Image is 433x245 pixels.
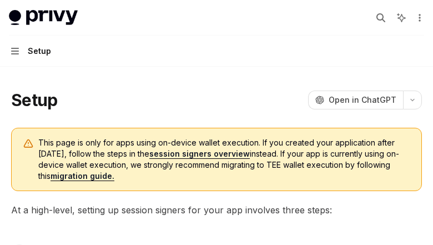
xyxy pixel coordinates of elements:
span: This page is only for apps using on-device wallet execution. If you created your application afte... [38,137,410,182]
div: Setup [28,44,51,58]
span: Open in ChatGPT [329,94,396,106]
button: More actions [413,10,424,26]
svg: Warning [23,138,34,149]
button: Open in ChatGPT [308,91,403,109]
a: migration guide. [51,171,114,181]
a: session signers overview [149,149,250,159]
span: At a high-level, setting up session signers for your app involves three steps: [11,202,422,218]
h1: Setup [11,90,57,110]
img: light logo [9,10,78,26]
